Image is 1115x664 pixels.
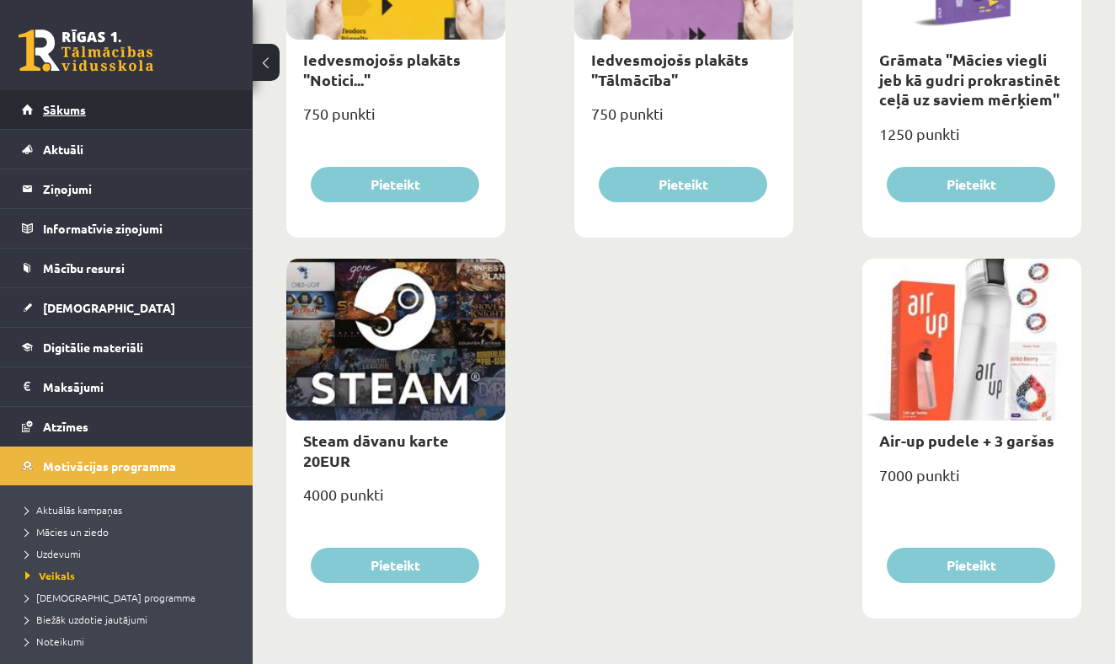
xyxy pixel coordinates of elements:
span: Uzdevumi [25,547,81,560]
a: [DEMOGRAPHIC_DATA] programma [25,590,236,605]
a: Iedvesmojošs plakāts "Tālmācība" [591,50,749,88]
a: Grāmata "Mācies viegli jeb kā gudri prokrastinēt ceļā uz saviem mērķiem" [879,50,1060,109]
legend: Maksājumi [43,367,232,406]
button: Pieteikt [311,548,479,583]
button: Pieteikt [311,167,479,202]
a: Informatīvie ziņojumi [22,209,232,248]
span: Mācies un ziedo [25,525,109,538]
a: Digitālie materiāli [22,328,232,367]
button: Pieteikt [887,548,1055,583]
span: Aktuālās kampaņas [25,503,122,517]
button: Pieteikt [599,167,767,202]
div: 750 punkti [286,99,505,142]
a: Steam dāvanu karte 20EUR [303,431,449,469]
a: Motivācijas programma [22,447,232,485]
a: Air-up pudele + 3 garšas [879,431,1054,450]
button: Pieteikt [887,167,1055,202]
legend: Informatīvie ziņojumi [43,209,232,248]
span: Aktuāli [43,142,83,157]
a: Noteikumi [25,634,236,649]
a: Atzīmes [22,407,232,446]
a: Sākums [22,90,232,129]
a: Biežāk uzdotie jautājumi [25,612,236,627]
span: Mācību resursi [43,260,125,276]
legend: Ziņojumi [43,169,232,208]
a: Maksājumi [22,367,232,406]
a: [DEMOGRAPHIC_DATA] [22,288,232,327]
span: [DEMOGRAPHIC_DATA] [43,300,175,315]
a: Mācies un ziedo [25,524,236,539]
a: Aktuāli [22,130,232,169]
a: Uzdevumi [25,546,236,561]
div: 750 punkti [574,99,793,142]
a: Mācību resursi [22,249,232,287]
a: Veikals [25,568,236,583]
span: Digitālie materiāli [43,340,143,355]
span: Noteikumi [25,635,84,648]
a: Rīgas 1. Tālmācības vidusskola [19,29,153,72]
a: Aktuālās kampaņas [25,502,236,517]
div: 1250 punkti [862,120,1081,162]
div: 7000 punkti [862,461,1081,503]
a: Ziņojumi [22,169,232,208]
div: 4000 punkti [286,480,505,522]
span: Veikals [25,569,75,582]
span: [DEMOGRAPHIC_DATA] programma [25,591,195,604]
span: Atzīmes [43,419,88,434]
span: Sākums [43,102,86,117]
span: Biežāk uzdotie jautājumi [25,613,147,626]
span: Motivācijas programma [43,458,176,474]
a: Iedvesmojošs plakāts "Notici..." [303,50,461,88]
